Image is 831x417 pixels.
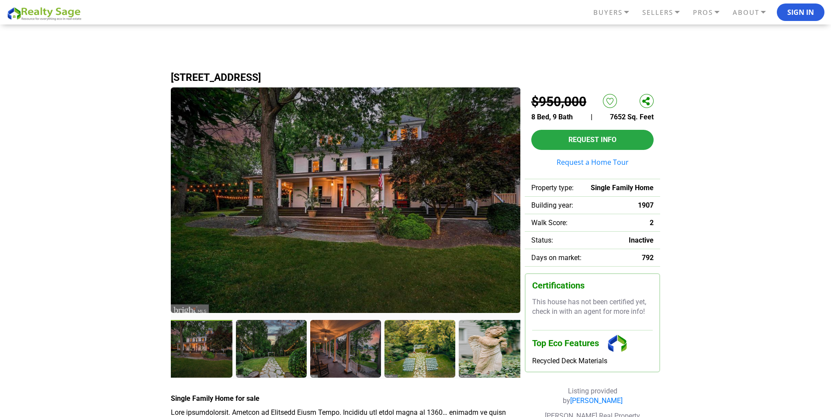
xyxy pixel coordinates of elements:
a: [PERSON_NAME] [570,396,623,405]
h1: [STREET_ADDRESS] [171,72,660,83]
span: 792 [642,254,654,262]
span: 8 Bed, 9 Bath [531,113,573,121]
span: Building year: [531,201,573,209]
span: Property type: [531,184,574,192]
a: PROS [691,5,731,20]
span: Single Family Home [591,184,654,192]
span: Walk Score: [531,219,568,227]
a: Request a Home Tour [531,159,654,166]
p: This house has not been certified yet, check in with an agent for more info! [532,297,653,317]
span: Inactive [629,236,654,244]
span: 2 [650,219,654,227]
h2: $950,000 [531,94,586,109]
a: SELLERS [640,5,691,20]
span: 7652 Sq. Feet [610,113,654,121]
a: BUYERS [591,5,640,20]
span: Days on market: [531,254,582,262]
h3: Top Eco Features [532,330,653,357]
div: Recycled Deck Materials [532,357,653,365]
a: ABOUT [731,5,777,20]
span: Status: [531,236,553,244]
h4: Single Family Home for sale [171,394,520,403]
img: REALTY SAGE [7,6,85,21]
h3: Certifications [532,281,653,291]
span: Listing provided by [563,387,623,405]
button: Request Info [531,130,654,150]
span: | [591,113,592,121]
button: Sign In [777,3,824,21]
span: 1907 [638,201,654,209]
